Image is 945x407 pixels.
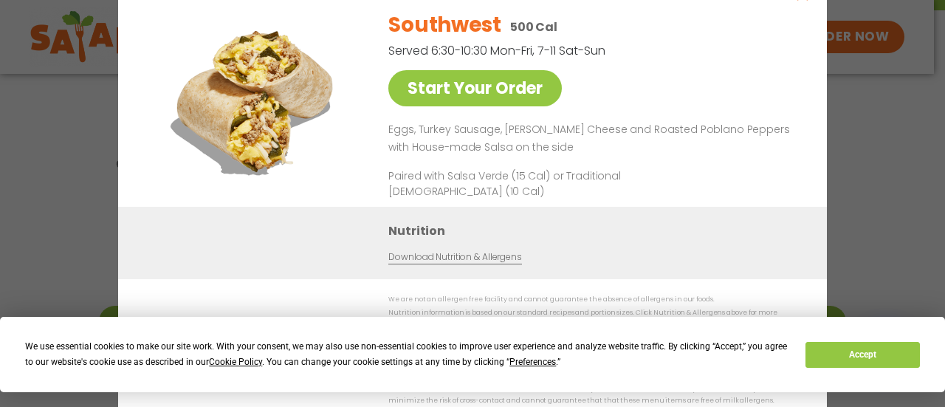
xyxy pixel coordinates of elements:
[388,307,797,330] p: Nutrition information is based on our standard recipes and portion sizes. Click Nutrition & Aller...
[388,41,721,60] p: Served 6:30-10:30 Mon-Fri, 7-11 Sat-Sun
[509,357,556,367] span: Preferences
[388,294,797,305] p: We are not an allergen free facility and cannot guarantee the absence of allergens in our foods.
[388,10,501,41] h2: Southwest
[388,221,805,239] h3: Nutrition
[805,342,919,368] button: Accept
[209,357,262,367] span: Cookie Policy
[388,384,797,407] p: While our menu includes foods that are made without dairy, our restaurants are not dairy free. We...
[388,168,661,199] p: Paired with Salsa Verde (15 Cal) or Traditional [DEMOGRAPHIC_DATA] (10 Cal)
[510,18,557,36] p: 500 Cal
[25,339,788,370] div: We use essential cookies to make our site work. With your consent, we may also use non-essential ...
[388,250,521,264] a: Download Nutrition & Allergens
[388,70,562,106] a: Start Your Order
[388,121,791,157] p: Eggs, Turkey Sausage, [PERSON_NAME] Cheese and Roasted Poblano Peppers with House-made Salsa on t...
